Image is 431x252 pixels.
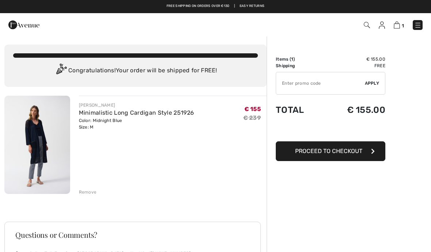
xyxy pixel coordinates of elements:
[276,98,322,122] td: Total
[276,122,385,139] iframe: PayPal
[13,64,258,78] div: Congratulations! Your order will be shipped for FREE!
[243,114,261,121] s: € 239
[167,4,230,9] a: Free shipping on orders over €130
[322,62,385,69] td: Free
[276,56,322,62] td: Items ( )
[414,22,422,29] img: Menu
[4,96,70,194] img: Minimalistic Long Cardigan Style 251926
[364,22,370,28] img: Search
[79,109,194,116] a: Minimalistic Long Cardigan Style 251926
[8,21,39,28] a: 1ère Avenue
[79,189,97,195] div: Remove
[79,117,194,130] div: Color: Midnight Blue Size: M
[8,18,39,32] img: 1ère Avenue
[79,102,194,108] div: [PERSON_NAME]
[244,106,261,112] span: € 155
[295,148,362,154] span: Proceed to Checkout
[322,56,385,62] td: € 155.00
[54,64,68,78] img: Congratulation2.svg
[394,20,404,29] a: 1
[240,4,265,9] a: Easy Returns
[276,62,322,69] td: Shipping
[379,22,385,29] img: My Info
[276,141,385,161] button: Proceed to Checkout
[276,72,365,94] input: Promo code
[322,98,385,122] td: € 155.00
[291,57,293,62] span: 1
[365,80,379,87] span: Apply
[402,23,404,28] span: 1
[15,231,250,238] h3: Questions or Comments?
[234,4,235,9] span: |
[394,22,400,28] img: Shopping Bag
